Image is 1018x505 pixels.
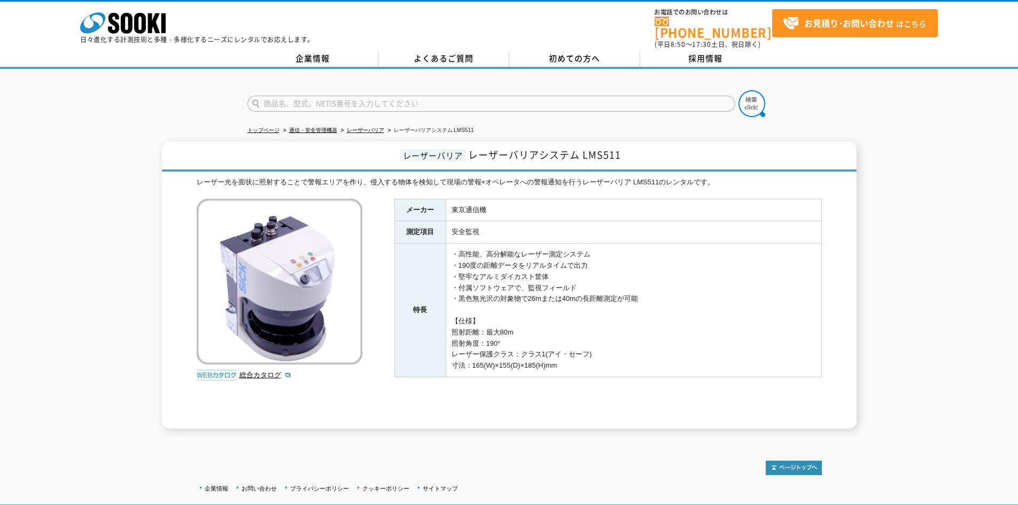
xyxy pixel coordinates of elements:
td: ・高性能、高分解能なレーザー測定システム ・190度の距離データをリアルタイムで出力 ・堅牢なアルミダイカスト筐体 ・付属ソフトウェアで、監視フィールド ・黒色無光沢の対象物で26mまたは40m... [446,244,821,377]
img: トップページへ [766,461,822,475]
li: レーザーバリアシステム LMS511 [386,125,474,136]
a: 初めての方へ [509,51,640,67]
img: btn_search.png [739,90,765,117]
span: お電話でのお問い合わせは [655,9,772,15]
th: メーカー [394,199,446,221]
img: レーザーバリアシステム LMS511 [197,199,362,364]
a: クッキーポリシー [362,485,409,492]
img: webカタログ [197,370,237,380]
div: レーザー光を面状に照射することで警報エリアを作り、侵入する物体を検知して現場の警報+オペレータへの警報通知を行うレーザーバリア LMS511のレンタルです。 [197,177,822,188]
a: 企業情報 [205,485,228,492]
a: レーザーバリア [347,127,384,133]
a: サイトマップ [423,485,458,492]
span: (平日 ～ 土日、祝日除く) [655,40,760,49]
a: プライバシーポリシー [290,485,349,492]
a: お見積り･お問い合わせはこちら [772,9,938,37]
a: 採用情報 [640,51,771,67]
span: 8:50 [671,40,686,49]
span: レーザーバリアシステム LMS511 [468,147,621,162]
span: レーザーバリア [400,149,465,161]
a: よくあるご質問 [378,51,509,67]
td: 安全監視 [446,221,821,244]
strong: お見積り･お問い合わせ [804,17,894,29]
span: はこちら [783,15,926,32]
th: 特長 [394,244,446,377]
p: 日々進化する計測技術と多種・多様化するニーズにレンタルでお応えします。 [80,36,314,43]
a: トップページ [247,127,279,133]
a: お問い合わせ [242,485,277,492]
a: [PHONE_NUMBER] [655,17,772,38]
a: 通信・安全管理機器 [289,127,337,133]
a: 企業情報 [247,51,378,67]
input: 商品名、型式、NETIS番号を入力してください [247,96,735,112]
span: 17:30 [692,40,711,49]
th: 測定項目 [394,221,446,244]
td: 東京通信機 [446,199,821,221]
a: 総合カタログ [239,371,292,379]
span: 初めての方へ [549,52,600,64]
